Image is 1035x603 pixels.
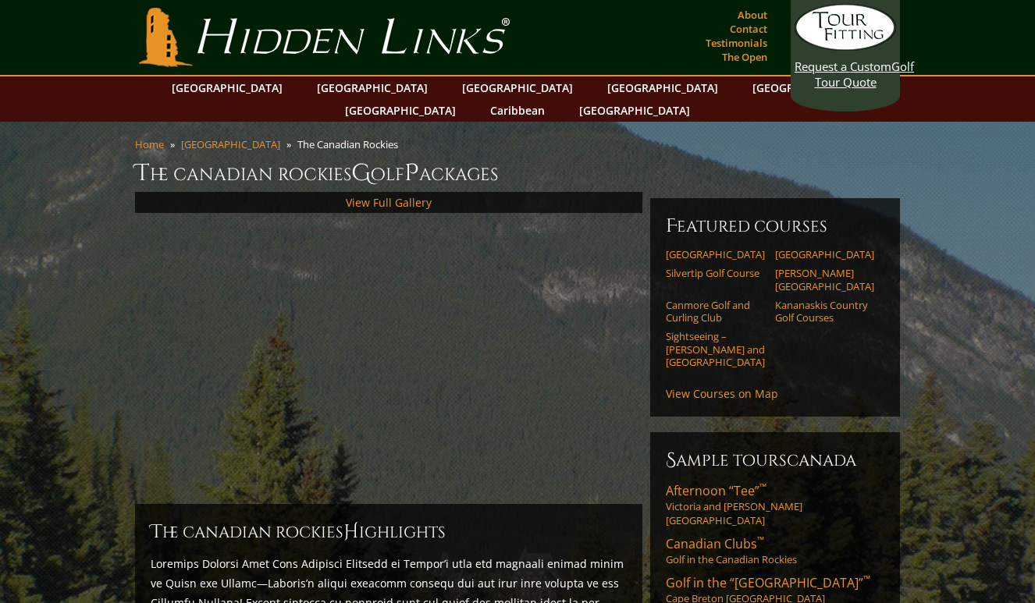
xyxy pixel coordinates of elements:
a: Request a CustomGolf Tour Quote [795,4,896,90]
span: Afternoon “Tee” [666,482,766,499]
a: [GEOGRAPHIC_DATA] [571,99,698,122]
li: The Canadian Rockies [297,137,404,151]
span: P [404,158,419,189]
h6: Sample ToursCanada [666,448,884,473]
h1: The Canadian Rockies olf ackages [135,158,900,189]
a: [GEOGRAPHIC_DATA] [775,248,874,261]
h2: The Canadian Rockies ighlights [151,520,627,544]
a: Caribbean [482,99,553,122]
a: Kananaskis Country Golf Courses [775,299,874,325]
a: The Open [718,46,771,68]
a: Home [135,137,164,151]
a: [GEOGRAPHIC_DATA] [666,248,765,261]
a: [GEOGRAPHIC_DATA] [454,76,581,99]
a: [GEOGRAPHIC_DATA] [181,137,280,151]
a: Silvertip Golf Course [666,267,765,279]
a: Sightseeing – [PERSON_NAME] and [GEOGRAPHIC_DATA] [666,330,765,368]
a: [GEOGRAPHIC_DATA] [599,76,726,99]
h6: Featured Courses [666,214,884,239]
a: Testimonials [702,32,771,54]
a: View Full Gallery [346,195,432,210]
span: Canadian Clubs [666,535,764,552]
a: [GEOGRAPHIC_DATA] [164,76,290,99]
a: [GEOGRAPHIC_DATA] [745,76,871,99]
a: View Courses on Map [666,386,778,401]
sup: ™ [759,481,766,494]
a: Canadian Clubs™Golf in the Canadian Rockies [666,535,884,566]
a: [GEOGRAPHIC_DATA] [337,99,464,122]
span: Golf in the “[GEOGRAPHIC_DATA]” [666,574,870,591]
a: About [734,4,771,26]
a: Contact [726,18,771,40]
a: [PERSON_NAME][GEOGRAPHIC_DATA] [775,267,874,293]
sup: ™ [757,534,764,547]
span: H [343,520,359,544]
a: Canmore Golf and Curling Club [666,299,765,325]
sup: ™ [863,573,870,586]
span: Request a Custom [795,59,891,74]
a: [GEOGRAPHIC_DATA] [309,76,436,99]
a: Afternoon “Tee”™Victoria and [PERSON_NAME][GEOGRAPHIC_DATA] [666,482,884,527]
span: G [351,158,371,189]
